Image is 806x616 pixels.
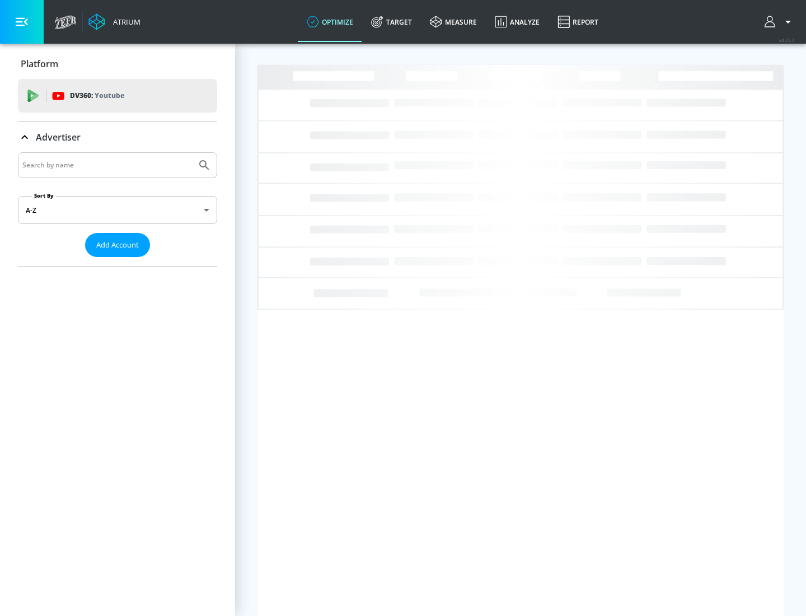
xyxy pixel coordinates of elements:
[21,58,58,70] p: Platform
[22,158,192,172] input: Search by name
[298,2,362,42] a: optimize
[70,90,124,102] p: DV360:
[18,122,217,153] div: Advertiser
[88,13,140,30] a: Atrium
[18,79,217,113] div: DV360: Youtube
[362,2,421,42] a: Target
[779,37,795,43] span: v 4.25.4
[32,192,56,199] label: Sort By
[18,48,217,80] div: Platform
[549,2,607,42] a: Report
[18,196,217,224] div: A-Z
[421,2,486,42] a: measure
[36,131,81,143] p: Advertiser
[486,2,549,42] a: Analyze
[95,90,124,101] p: Youtube
[85,233,150,257] button: Add Account
[18,152,217,266] div: Advertiser
[109,17,140,27] div: Atrium
[96,239,139,251] span: Add Account
[18,257,217,266] nav: list of Advertiser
